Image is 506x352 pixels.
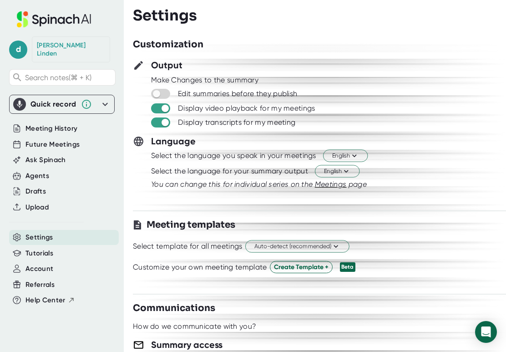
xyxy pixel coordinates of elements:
[178,118,295,127] div: Display transcripts for my meeting
[151,151,316,160] div: Select the language you speak in your meetings
[30,100,76,109] div: Quick record
[245,240,349,253] button: Auto-detect (recommended)
[25,139,80,150] button: Future Meetings
[475,321,497,343] div: Open Intercom Messenger
[151,180,367,189] i: You can change this for individual series on the page
[133,7,197,24] h3: Settings
[323,150,368,162] button: English
[25,248,53,259] button: Tutorials
[332,152,359,160] span: English
[340,262,355,272] div: Beta
[151,76,506,85] div: Make Changes to the summary
[25,280,55,290] button: Referrals
[133,242,243,251] div: Select template for all meetings
[151,58,182,72] h3: Output
[274,262,329,272] span: Create Template +
[315,179,347,190] button: Meetings
[25,264,53,274] button: Account
[315,180,347,189] span: Meetings
[315,165,359,178] button: English
[178,89,297,98] div: Edit summaries before they publish
[25,232,53,243] button: Settings
[151,134,196,148] h3: Language
[147,218,235,232] h3: Meeting templates
[25,171,49,181] button: Agents
[25,186,46,197] button: Drafts
[324,167,350,176] span: English
[37,41,105,57] div: Darren Linden
[25,73,91,82] span: Search notes (⌘ + K)
[151,167,308,176] div: Select the language for your summary output
[25,295,75,306] button: Help Center
[25,295,66,306] span: Help Center
[133,38,203,51] h3: Customization
[178,104,315,113] div: Display video playback for my meetings
[270,261,333,273] button: Create Template +
[25,155,66,165] button: Ask Spinach
[133,322,256,331] div: How do we communicate with you?
[9,41,27,59] span: d
[133,301,215,315] h3: Communications
[25,202,49,213] button: Upload
[133,263,267,272] div: Customize your own meeting template
[151,338,223,352] h3: Summary access
[25,123,77,134] button: Meeting History
[13,95,111,113] div: Quick record
[254,242,340,251] span: Auto-detect (recommended)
